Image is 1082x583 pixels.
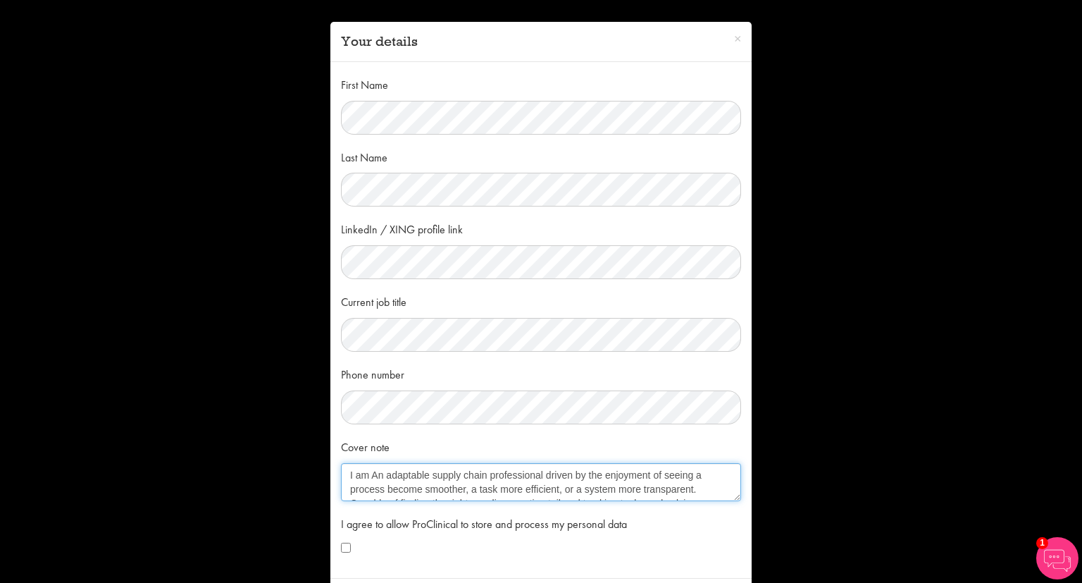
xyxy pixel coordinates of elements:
label: Current job title [341,290,406,311]
label: Cover note [341,435,390,456]
img: Chatbot [1036,537,1078,579]
span: 1 [1036,537,1048,549]
label: Last Name [341,145,387,166]
label: Phone number [341,362,404,383]
label: I agree to allow ProClinical to store and process my personal data [341,512,627,533]
label: LinkedIn / XING profile link [341,217,463,238]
